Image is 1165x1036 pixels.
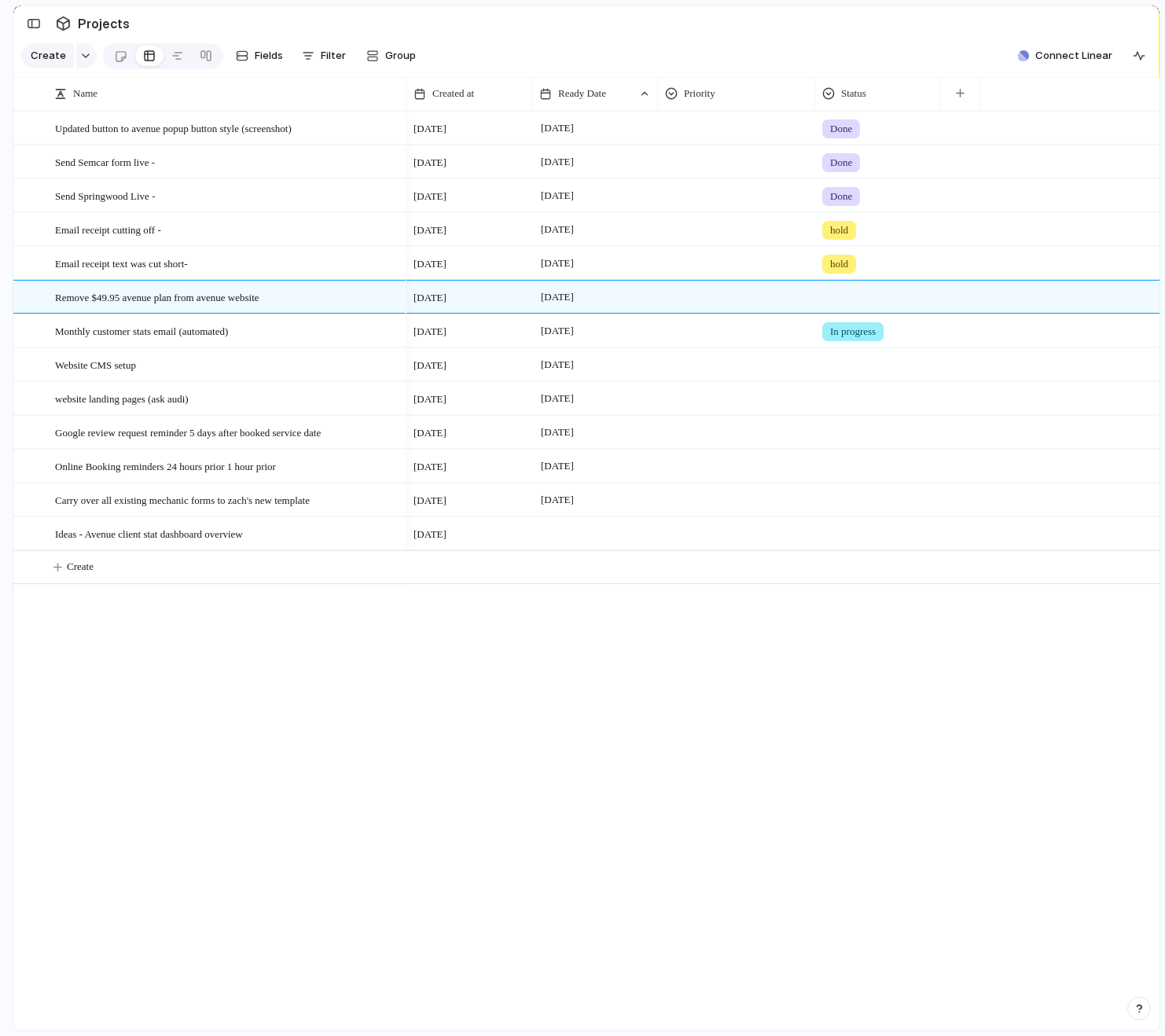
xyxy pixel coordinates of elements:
span: [DATE] [413,391,447,407]
span: [DATE] [413,222,447,238]
span: [DATE] [537,152,578,171]
span: [DATE] [537,457,578,476]
span: [DATE] [537,321,578,340]
span: In progress [830,324,876,340]
span: hold [830,222,848,238]
span: Carry over all existing mechanic forms to zach's new template [55,490,310,509]
span: Filter [321,48,346,64]
span: [DATE] [413,459,447,475]
span: Connect Linear [1035,48,1112,64]
span: [DATE] [537,119,578,138]
span: [DATE] [413,527,447,542]
span: Monthly customer stats email (automated) [55,321,228,340]
span: hold [830,256,848,272]
span: [DATE] [413,189,447,204]
span: [DATE] [537,254,578,273]
span: Priority [684,86,715,101]
span: Send Springwood Live - [55,186,155,204]
span: Ideas - Avenue client stat dashboard overview [55,524,243,542]
span: Ready Date [558,86,606,101]
span: Created at [432,86,474,101]
span: [DATE] [537,490,578,509]
span: [DATE] [537,186,578,205]
button: Connect Linear [1012,44,1119,68]
span: [DATE] [537,423,578,442]
span: Create [67,559,94,575]
span: Done [830,121,852,137]
span: [DATE] [413,155,447,171]
button: Group [358,43,424,68]
span: [DATE] [413,121,447,137]
span: Done [830,189,852,204]
span: [DATE] [537,288,578,307]
span: Group [385,48,416,64]
span: Create [31,48,66,64]
span: Online Booking reminders 24 hours prior 1 hour prior [55,457,276,475]
span: Remove $49.95 avenue plan from avenue website [55,288,259,306]
button: Fields [230,43,289,68]
span: [DATE] [537,389,578,408]
span: Google review request reminder 5 days after booked service date [55,423,321,441]
span: Website CMS setup [55,355,136,373]
span: [DATE] [413,358,447,373]
span: Email receipt cutting off - [55,220,161,238]
span: Status [841,86,866,101]
span: [DATE] [413,256,447,272]
span: [DATE] [413,324,447,340]
span: Updated button to avenue popup button style (screenshot) [55,119,292,137]
span: [DATE] [413,425,447,441]
span: Fields [255,48,283,64]
span: Email receipt text was cut short- [55,254,188,272]
button: Create [21,43,74,68]
span: Done [830,155,852,171]
span: [DATE] [537,220,578,239]
span: Projects [75,9,133,38]
button: Filter [296,43,352,68]
span: [DATE] [413,493,447,509]
span: [DATE] [413,290,447,306]
span: website landing pages (ask audi) [55,389,189,407]
span: [DATE] [537,355,578,374]
span: Send Semcar form live - [55,152,155,171]
span: Name [73,86,97,101]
